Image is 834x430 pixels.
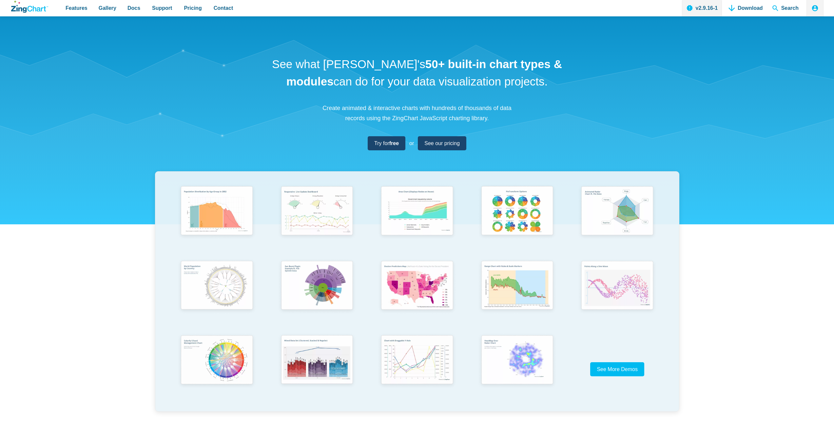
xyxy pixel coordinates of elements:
a: World Population by Country [167,258,267,332]
span: Features [66,4,87,12]
a: Election Predictions Map [367,258,467,332]
img: Animated Radar Chart ft. Pet Data [577,183,657,240]
a: Area Chart (Displays Nodes on Hover) [367,183,467,257]
a: See More Demos [590,362,644,376]
a: Try forfree [368,136,405,150]
a: See our pricing [418,136,466,150]
a: Pie Transform Options [467,183,567,257]
p: Create animated & interactive charts with hundreds of thousands of data records using the ZingCha... [319,103,515,123]
span: Gallery [99,4,116,12]
img: Sun Burst Plugin Example ft. File System Data [277,258,357,315]
img: Range Chart with Rultes & Scale Markers [477,258,557,315]
strong: free [389,140,399,146]
a: Population Distribution by Age Group in 2052 [167,183,267,257]
span: Try for [374,139,399,148]
img: Points Along a Sine Wave [577,258,657,315]
span: See our pricing [424,139,460,148]
strong: 50+ built-in chart types & modules [286,58,562,88]
span: or [409,139,414,148]
img: Population Distribution by Age Group in 2052 [177,183,257,240]
a: Animated Radar Chart ft. Pet Data [567,183,668,257]
span: Docs [127,4,140,12]
a: Range Chart with Rultes & Scale Markers [467,258,567,332]
span: Support [152,4,172,12]
a: Chart with Draggable Y-Axis [367,332,467,406]
a: ZingChart Logo. Click to return to the homepage [11,1,48,13]
img: Election Predictions Map [377,258,457,315]
img: World Population by Country [177,258,257,315]
span: Contact [214,4,233,12]
img: Heatmap Over Radar Chart [477,332,557,389]
a: Mixed Data Set (Clustered, Stacked, and Regular) [267,332,367,406]
img: Area Chart (Displays Nodes on Hover) [377,183,457,240]
a: Heatmap Over Radar Chart [467,332,567,406]
img: Responsive Live Update Dashboard [277,183,357,240]
a: Responsive Live Update Dashboard [267,183,367,257]
img: Mixed Data Set (Clustered, Stacked, and Regular) [277,332,357,389]
span: Pricing [184,4,202,12]
img: Chart with Draggable Y-Axis [377,332,457,389]
span: See More Demos [597,366,638,372]
a: Sun Burst Plugin Example ft. File System Data [267,258,367,332]
img: Colorful Chord Management Chart [177,332,257,389]
a: Points Along a Sine Wave [567,258,668,332]
img: Pie Transform Options [477,183,557,240]
h1: See what [PERSON_NAME]'s can do for your data visualization projects. [270,56,565,90]
a: Colorful Chord Management Chart [167,332,267,406]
